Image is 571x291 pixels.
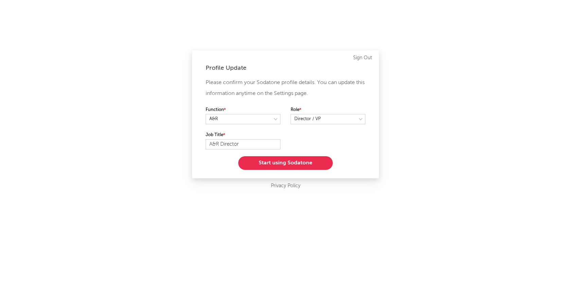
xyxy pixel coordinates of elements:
div: Profile Update [206,64,365,72]
label: Role [291,106,365,114]
button: Start using Sodatone [238,156,333,170]
p: Please confirm your Sodatone profile details. You can update this information anytime on the Sett... [206,77,365,99]
a: Sign Out [353,54,372,62]
a: Privacy Policy [271,182,300,190]
label: Function [206,106,280,114]
label: Job Title [206,131,280,139]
